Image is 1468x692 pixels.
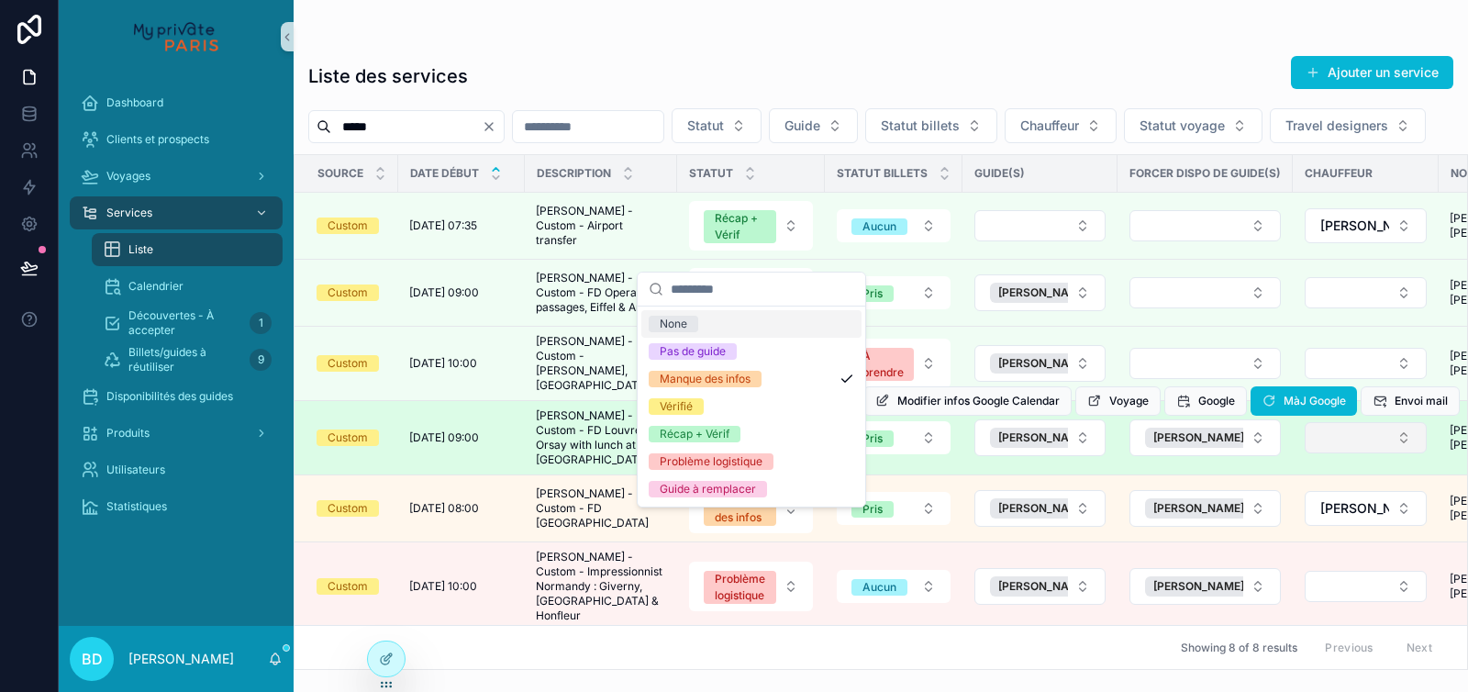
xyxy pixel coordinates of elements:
span: [DATE] 09:00 [409,285,479,300]
span: Description [537,166,611,181]
button: Select Button [1129,277,1281,308]
span: [DATE] 10:00 [409,579,477,594]
button: Select Button [1305,348,1427,379]
button: Select Button [837,492,951,525]
span: Calendrier [128,279,183,294]
a: Utilisateurs [70,453,283,486]
button: Select Button [769,108,858,143]
span: Billets/guides à réutiliser [128,345,242,374]
div: Manque des infos [715,493,765,526]
span: [DATE] 08:00 [409,501,479,516]
button: Select Button [1124,108,1262,143]
a: Produits [70,417,283,450]
a: Disponibilités des guides [70,380,283,413]
span: Guide [784,117,820,135]
span: [PERSON_NAME] - Custom - Impressionnist Normandy : Giverny, [GEOGRAPHIC_DATA] & Honfleur [536,550,666,623]
div: Pris [862,285,883,302]
p: [PERSON_NAME] [128,650,234,668]
div: Récap + Vérif [715,210,765,243]
span: [PERSON_NAME] [998,285,1089,300]
button: Unselect 45 [990,576,1116,597]
button: Select Button [974,568,1106,605]
span: Statut [689,166,733,181]
button: Select Button [1305,491,1427,526]
button: Select Button [1129,210,1281,241]
span: Découvertes - À accepter [128,308,242,338]
span: Dashboard [106,95,163,110]
div: Aucun [862,579,896,596]
button: Select Button [1129,490,1281,527]
div: Pris [862,430,883,447]
span: [PERSON_NAME] [1320,499,1389,518]
button: Select Button [689,562,813,611]
button: Select Button [837,209,951,242]
div: Custom [328,355,368,372]
div: Récap + Vérif [660,426,729,442]
span: [DATE] 07:35 [409,218,477,233]
span: [PERSON_NAME] [1153,501,1244,516]
button: Select Button [689,484,813,533]
button: Select Button [974,419,1106,456]
button: Select Button [974,210,1106,241]
div: scrollable content [59,73,294,547]
a: Découvertes - À accepter1 [92,307,283,340]
button: Select Button [672,108,762,143]
button: MàJ Google [1251,386,1357,416]
button: Select Button [837,421,951,454]
span: [PERSON_NAME] [1320,217,1389,235]
button: Ajouter un service [1291,56,1453,89]
button: Unselect 9 [1145,498,1271,519]
span: [PERSON_NAME] [1153,430,1244,445]
span: Statut billets [837,166,928,181]
span: Source [317,166,363,181]
div: Guide à remplacer [660,481,756,497]
span: [PERSON_NAME] - Custom - [PERSON_NAME], [GEOGRAPHIC_DATA] [536,334,666,393]
div: Custom [328,218,368,234]
button: Unselect 3 [990,428,1116,448]
a: Voyages [70,160,283,193]
div: Custom [328,578,368,595]
span: [DATE] 09:00 [409,430,479,445]
span: Voyages [106,169,150,184]
div: Aucun [862,218,896,235]
img: App logo [134,22,217,51]
div: Custom [328,430,368,446]
span: Statut [687,117,724,135]
a: Billets/guides à réutiliser9 [92,343,283,376]
button: Select Button [974,490,1106,527]
button: Select Button [837,570,951,603]
div: Problème logistique [660,453,762,470]
button: Select Button [689,268,813,318]
button: Unselect 2 [990,353,1116,374]
span: [PERSON_NAME] [998,430,1089,445]
span: Envoi mail [1395,394,1448,408]
div: Suggestions [638,307,865,507]
div: None [660,316,687,332]
span: [PERSON_NAME] - Custom - FD [GEOGRAPHIC_DATA] [536,486,666,530]
span: MàJ Google [1284,394,1346,408]
button: Select Button [974,274,1106,311]
div: À prendre [862,348,904,381]
button: Modifier infos Google Calendar [863,386,1072,416]
a: Calendrier [92,270,283,303]
span: Guide(s) [974,166,1025,181]
button: Select Button [837,276,951,309]
span: Date début [410,166,479,181]
button: Unselect 2 [990,283,1116,303]
span: Forcer dispo de guide(s) [1129,166,1281,181]
div: Pris [862,501,883,518]
span: Statut billets [881,117,960,135]
span: [PERSON_NAME] [1153,579,1244,594]
a: Statistiques [70,490,283,523]
button: Select Button [1270,108,1426,143]
button: Select Button [1305,422,1427,453]
button: Unselect 3 [1145,428,1271,448]
button: Unselect 45 [1145,576,1271,597]
button: Select Button [974,345,1106,382]
span: Travel designers [1285,117,1388,135]
span: Statut voyage [1140,117,1225,135]
span: Liste [128,242,153,257]
a: Clients et prospects [70,123,283,156]
h1: Liste des services [308,63,468,89]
